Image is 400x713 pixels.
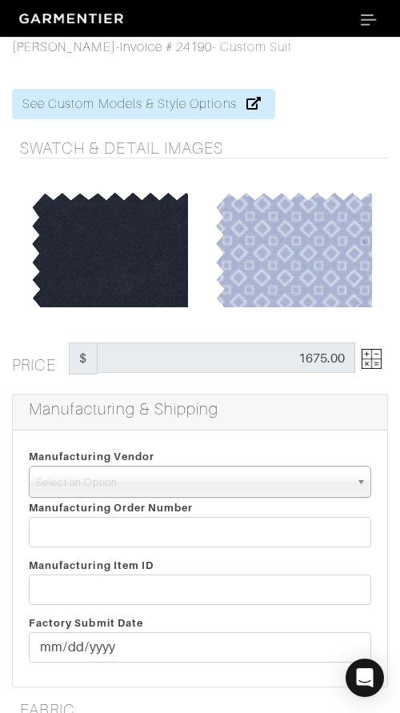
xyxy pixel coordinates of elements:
[346,659,384,697] div: Open Intercom Messenger
[13,7,133,30] img: garmentier-logo-header-white-b43fb05a5012e4ada735d5af1a66efaba907eab6374d6393d1fbf88cb4ef424d.png
[29,451,154,463] span: Manufacturing Vendor
[36,467,350,499] span: Select an Option
[12,342,69,375] h5: Price
[29,399,379,419] h5: Manufacturing & Shipping
[350,6,387,30] button: Toggle navigation
[20,138,388,158] h5: Swatch & Detail Images
[69,342,98,375] span: $
[12,40,116,54] a: [PERSON_NAME]
[29,502,193,514] span: Manufacturing Order Number
[29,617,143,629] span: Factory Submit Date
[120,40,213,54] a: Invoice # 24190
[361,14,377,26] img: menu_icon-7755f865694eea3fb4fb14317b3345316082ae68df1676627169483aed1b22b2.svg
[12,38,292,57] div: - - Custom Suit
[29,559,154,571] span: Manufacturing Item ID
[12,89,275,119] a: See Custom Models & Style Options
[362,349,382,369] img: Open Price Breakdown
